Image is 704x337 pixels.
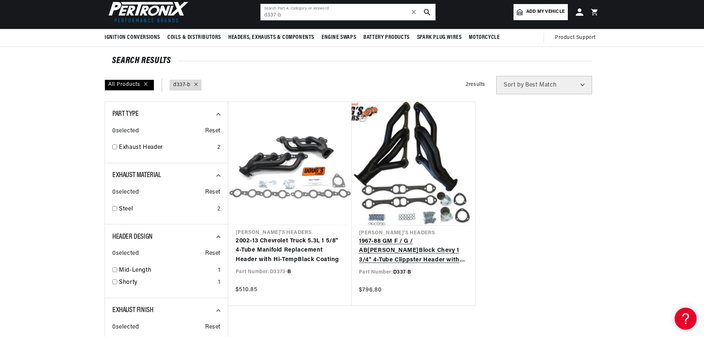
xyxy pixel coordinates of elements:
[112,127,139,136] span: 0 selected
[322,34,356,41] span: Engine Swaps
[112,323,139,332] span: 0 selected
[205,188,221,197] span: Reset
[465,29,503,46] summary: Motorcycle
[514,4,568,20] a: Add my vehicle
[112,233,153,241] span: Header Design
[112,110,138,118] span: Part Type
[112,172,161,179] span: Exhaust Material
[359,237,468,265] a: 1967-88 GM F / G / AB[PERSON_NAME]Block Chevy 1 3/4" 4-Tube Clippster Header with Hi-Templack Coa...
[261,4,435,20] input: Search Part #, Category or Keyword
[217,143,221,153] div: 2
[105,34,160,41] span: Ignition Conversions
[119,266,215,275] a: Mid-Length
[119,143,214,153] a: Exhaust Header
[119,278,215,287] a: Shorty
[363,34,410,41] span: Battery Products
[105,29,164,46] summary: Ignition Conversions
[217,205,221,214] div: 2
[318,29,360,46] summary: Engine Swaps
[218,266,221,275] div: 1
[205,249,221,259] span: Reset
[419,4,435,20] button: search button
[112,307,153,314] span: Exhaust Finish
[112,249,139,259] span: 0 selected
[164,29,225,46] summary: Coils & Distributors
[173,81,190,89] a: d337-b
[417,34,462,41] span: Spark Plug Wires
[555,29,599,47] summary: Product Support
[218,278,221,287] div: 1
[466,82,485,87] span: 2 results
[228,34,314,41] span: Headers, Exhausts & Components
[167,34,221,41] span: Coils & Distributors
[205,323,221,332] span: Reset
[225,29,318,46] summary: Headers, Exhausts & Components
[236,237,344,265] a: 2002-13 Chevrolet Truck 5.3L 1 5/8" 4-Tube Manifold Replacement Header with Hi-TempBlack Coating
[105,80,154,91] div: All Products
[555,34,596,42] span: Product Support
[360,29,413,46] summary: Battery Products
[504,82,524,88] span: Sort by
[496,76,592,94] select: Sort by
[205,127,221,136] span: Reset
[469,34,500,41] span: Motorcycle
[112,57,592,65] div: SEARCH RESULTS
[413,29,465,46] summary: Spark Plug Wires
[112,188,139,197] span: 0 selected
[119,205,214,214] a: Steel
[526,8,565,15] span: Add my vehicle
